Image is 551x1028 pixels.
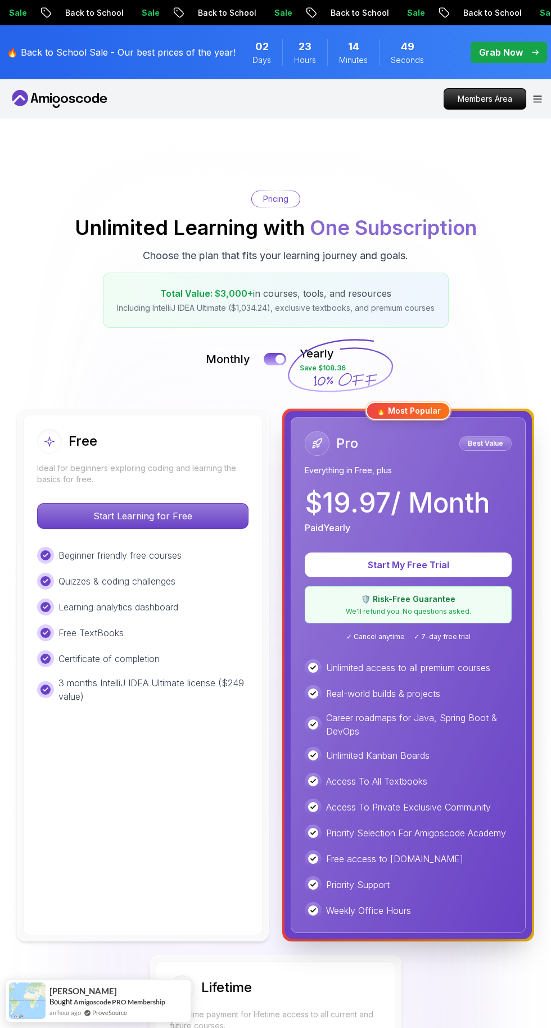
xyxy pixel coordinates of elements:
p: Monthly [206,351,250,367]
button: Start My Free Trial [305,553,512,577]
span: Hours [294,55,316,66]
p: Learning analytics dashboard [58,600,178,614]
a: ProveSource [92,1008,127,1017]
p: We'll refund you. No questions asked. [312,607,504,616]
p: Priority Support [326,878,390,891]
p: Access To Private Exclusive Community [326,800,491,814]
h2: Unlimited Learning with [75,216,477,239]
p: Back to School [184,7,261,19]
p: Best Value [461,438,510,449]
span: Bought [49,997,73,1006]
span: 2 Days [255,39,269,55]
span: Minutes [339,55,368,66]
p: Weekly Office Hours [326,904,411,917]
p: Sale [394,7,430,19]
button: Open Menu [533,96,542,103]
a: Amigoscode PRO Membership [74,998,165,1006]
span: Total Value: $3,000+ [160,288,253,299]
p: 🔥 Back to School Sale - Our best prices of the year! [7,46,236,59]
span: ✓ Cancel anytime [346,632,405,641]
span: Days [252,55,271,66]
p: Including IntelliJ IDEA Ultimate ($1,034.24), exclusive textbooks, and premium courses [117,302,435,314]
p: Start Learning for Free [38,504,248,528]
p: Priority Selection For Amigoscode Academy [326,826,506,840]
span: 14 Minutes [348,39,359,55]
button: Start Learning for Free [37,503,249,529]
p: Paid Yearly [305,521,350,535]
p: Back to School [317,7,394,19]
p: Back to School [450,7,526,19]
p: 🛡️ Risk-Free Guarantee [312,594,504,605]
p: Members Area [444,89,526,109]
p: Free TextBooks [58,626,124,640]
p: Quizzes & coding challenges [58,574,175,588]
p: Access To All Textbooks [326,775,427,788]
p: Choose the plan that fits your learning journey and goals. [143,248,408,264]
h2: Pro [336,434,358,452]
p: Sale [261,7,297,19]
span: ✓ 7-day free trial [414,632,471,641]
p: Back to School [52,7,128,19]
p: Start My Free Trial [318,558,498,572]
span: an hour ago [49,1008,81,1017]
a: Start Learning for Free [37,510,249,522]
p: Everything in Free, plus [305,465,512,476]
span: 23 Hours [299,39,311,55]
a: Start My Free Trial [305,559,512,570]
p: Certificate of completion [58,652,160,665]
p: Pricing [263,193,288,205]
p: 3 months IntelliJ IDEA Ultimate license ($249 value) [58,676,249,703]
p: Unlimited access to all premium courses [326,661,490,674]
p: in courses, tools, and resources [117,287,435,300]
p: $ 19.97 / Month [305,490,490,517]
p: Ideal for beginners exploring coding and learning the basics for free. [37,463,249,485]
a: Members Area [444,88,526,110]
p: Grab Now [479,46,523,59]
span: One Subscription [310,215,477,240]
img: provesource social proof notification image [9,982,46,1019]
h2: Lifetime [201,979,252,997]
p: Sale [128,7,164,19]
span: 49 Seconds [401,39,414,55]
p: Career roadmaps for Java, Spring Boot & DevOps [326,711,512,738]
p: Real-world builds & projects [326,687,440,700]
p: Beginner friendly free courses [58,549,182,562]
span: Seconds [391,55,424,66]
h2: Free [69,432,97,450]
p: Unlimited Kanban Boards [326,749,430,762]
p: Free access to [DOMAIN_NAME] [326,852,463,866]
span: [PERSON_NAME] [49,986,117,996]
